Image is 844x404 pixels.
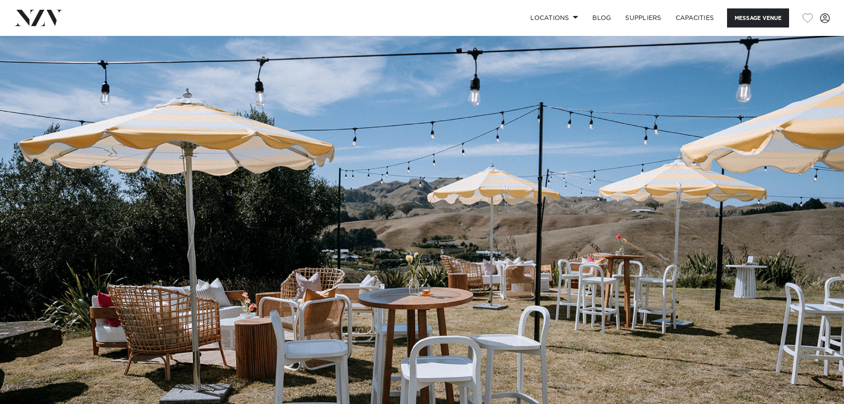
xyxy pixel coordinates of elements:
a: Locations [523,8,585,27]
a: SUPPLIERS [618,8,668,27]
button: Message Venue [727,8,789,27]
img: nzv-logo.png [14,10,62,26]
a: Capacities [669,8,721,27]
a: BLOG [585,8,618,27]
